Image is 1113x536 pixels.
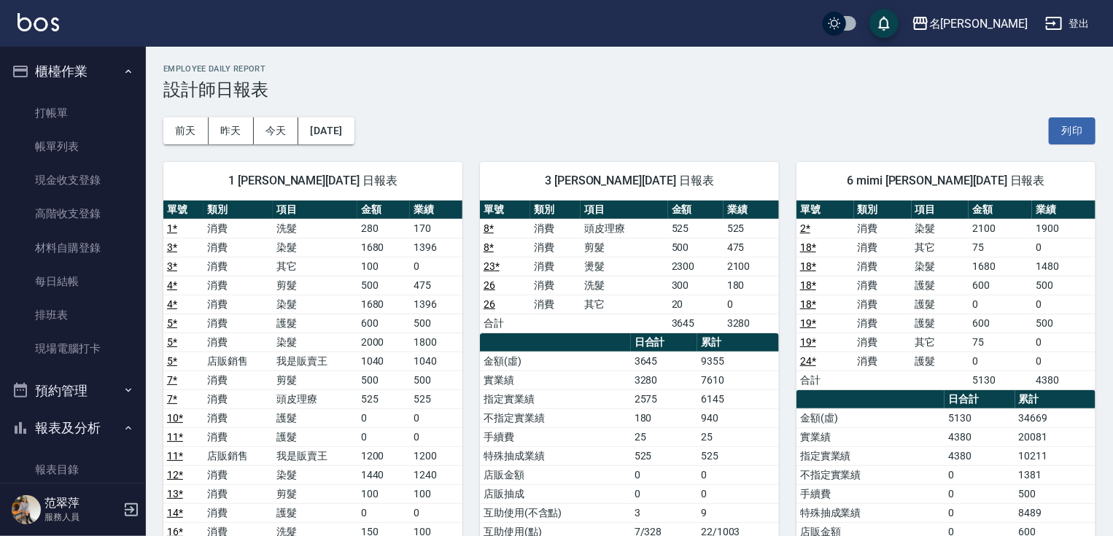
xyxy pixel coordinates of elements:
[480,427,631,446] td: 手續費
[6,332,140,365] a: 現場電腦打卡
[410,446,462,465] td: 1200
[1015,408,1095,427] td: 34669
[796,408,945,427] td: 金額(虛)
[1032,219,1095,238] td: 1900
[480,351,631,370] td: 金額(虛)
[357,333,410,351] td: 2000
[581,219,668,238] td: 頭皮理療
[530,201,581,220] th: 類別
[796,370,854,389] td: 合計
[854,219,912,238] td: 消費
[480,503,631,522] td: 互助使用(不含點)
[724,201,779,220] th: 業績
[357,503,410,522] td: 0
[1015,484,1095,503] td: 500
[796,465,945,484] td: 不指定實業績
[530,257,581,276] td: 消費
[6,130,140,163] a: 帳單列表
[163,64,1095,74] h2: Employee Daily Report
[697,408,779,427] td: 940
[631,333,697,352] th: 日合計
[530,276,581,295] td: 消費
[203,446,273,465] td: 店販銷售
[480,370,631,389] td: 實業績
[203,295,273,314] td: 消費
[410,257,462,276] td: 0
[530,219,581,238] td: 消費
[203,238,273,257] td: 消費
[203,370,273,389] td: 消費
[203,503,273,522] td: 消費
[6,409,140,447] button: 報表及分析
[854,276,912,295] td: 消費
[796,484,945,503] td: 手續費
[945,408,1015,427] td: 5130
[203,257,273,276] td: 消費
[203,427,273,446] td: 消費
[631,389,697,408] td: 2575
[273,484,357,503] td: 剪髮
[1039,10,1095,37] button: 登出
[357,446,410,465] td: 1200
[945,446,1015,465] td: 4380
[410,333,462,351] td: 1800
[410,238,462,257] td: 1396
[410,427,462,446] td: 0
[357,370,410,389] td: 500
[1032,201,1095,220] th: 業績
[581,257,668,276] td: 燙髮
[203,484,273,503] td: 消費
[273,408,357,427] td: 護髮
[969,370,1032,389] td: 5130
[410,201,462,220] th: 業績
[697,484,779,503] td: 0
[163,79,1095,100] h3: 設計師日報表
[969,333,1032,351] td: 75
[945,465,1015,484] td: 0
[273,446,357,465] td: 我是販賣王
[1032,238,1095,257] td: 0
[796,201,1095,390] table: a dense table
[697,446,779,465] td: 525
[273,238,357,257] td: 染髮
[410,276,462,295] td: 475
[480,389,631,408] td: 指定實業績
[44,510,119,524] p: 服務人員
[668,257,724,276] td: 2300
[273,351,357,370] td: 我是販賣王
[1032,333,1095,351] td: 0
[1015,446,1095,465] td: 10211
[945,390,1015,409] th: 日合計
[697,465,779,484] td: 0
[410,465,462,484] td: 1240
[6,372,140,410] button: 預約管理
[796,427,945,446] td: 實業績
[969,276,1032,295] td: 600
[410,351,462,370] td: 1040
[203,408,273,427] td: 消費
[480,201,530,220] th: 單號
[581,276,668,295] td: 洗髮
[969,351,1032,370] td: 0
[273,465,357,484] td: 染髮
[631,465,697,484] td: 0
[1032,257,1095,276] td: 1480
[969,295,1032,314] td: 0
[410,219,462,238] td: 170
[273,276,357,295] td: 剪髮
[273,370,357,389] td: 剪髮
[254,117,299,144] button: 今天
[912,257,969,276] td: 染髮
[357,314,410,333] td: 600
[912,351,969,370] td: 護髮
[945,503,1015,522] td: 0
[631,427,697,446] td: 25
[410,503,462,522] td: 0
[724,219,779,238] td: 525
[668,219,724,238] td: 525
[945,427,1015,446] td: 4380
[357,257,410,276] td: 100
[6,96,140,130] a: 打帳單
[912,201,969,220] th: 項目
[854,333,912,351] td: 消費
